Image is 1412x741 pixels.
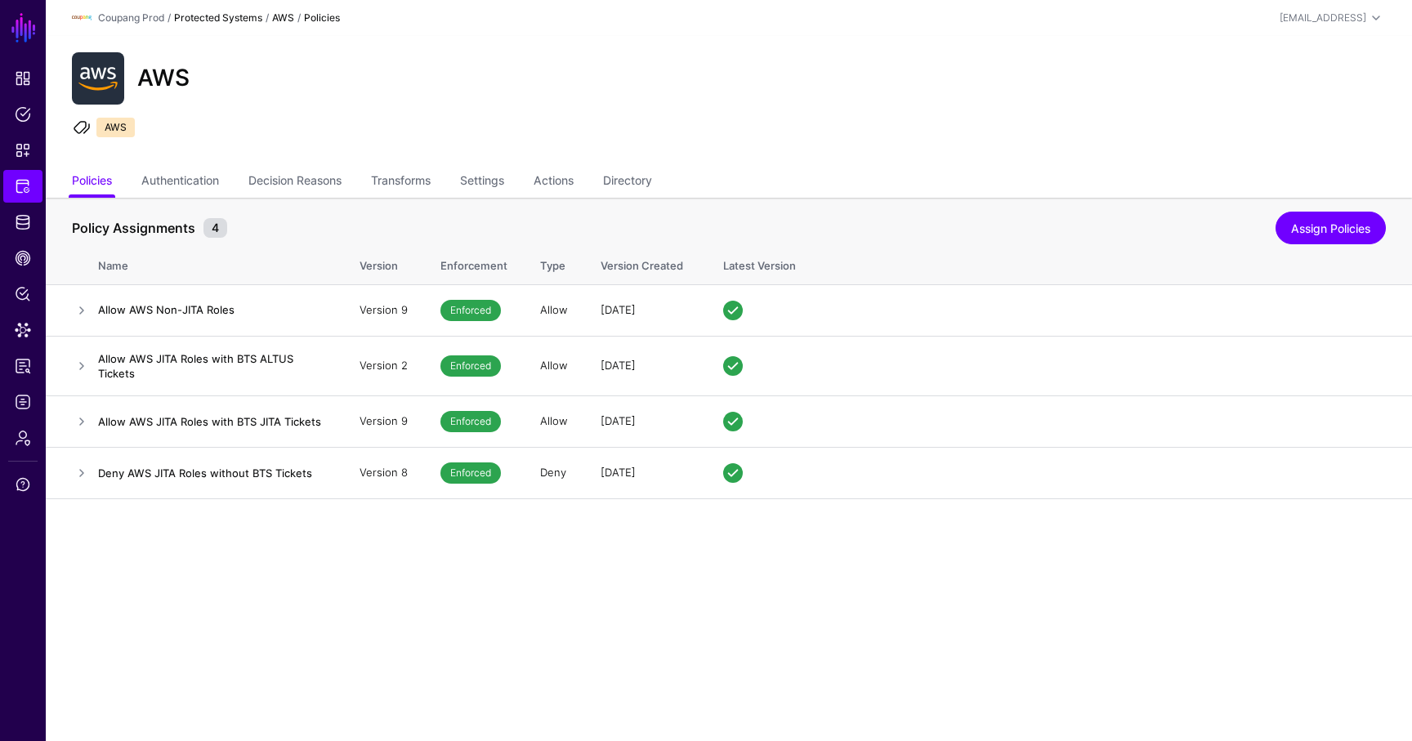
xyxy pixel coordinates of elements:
[343,242,424,284] th: Version
[3,242,42,275] a: CAEP Hub
[68,218,199,238] span: Policy Assignments
[424,242,524,284] th: Enforcement
[3,278,42,310] a: Policy Lens
[15,178,31,194] span: Protected Systems
[15,250,31,266] span: CAEP Hub
[601,466,636,479] span: [DATE]
[603,167,652,198] a: Directory
[1276,212,1386,244] a: Assign Policies
[15,142,31,158] span: Snippets
[98,414,327,429] h4: Allow AWS JITA Roles with BTS JITA Tickets
[440,411,501,432] span: Enforced
[3,422,42,454] a: Admin
[10,10,38,46] a: SGNL
[3,206,42,239] a: Identity Data Fabric
[460,167,504,198] a: Settings
[584,242,707,284] th: Version Created
[98,302,327,317] h4: Allow AWS Non-JITA Roles
[15,394,31,410] span: Logs
[343,284,424,336] td: Version 9
[3,314,42,346] a: Data Lens
[524,284,584,336] td: Allow
[15,358,31,374] span: Reports
[440,300,501,321] span: Enforced
[601,303,636,316] span: [DATE]
[137,65,190,92] h2: AWS
[343,395,424,447] td: Version 9
[72,8,92,28] img: svg+xml;base64,PHN2ZyBpZD0iTG9nbyIgeG1sbnM9Imh0dHA6Ly93d3cudzMub3JnLzIwMDAvc3ZnIiB3aWR0aD0iMTIxLj...
[3,134,42,167] a: Snippets
[15,430,31,446] span: Admin
[15,106,31,123] span: Policies
[98,242,343,284] th: Name
[343,336,424,395] td: Version 2
[272,11,294,24] strong: AWS
[371,167,431,198] a: Transforms
[524,447,584,498] td: Deny
[524,336,584,395] td: Allow
[3,98,42,131] a: Policies
[524,242,584,284] th: Type
[3,170,42,203] a: Protected Systems
[174,11,262,24] a: Protected Systems
[15,286,31,302] span: Policy Lens
[262,11,272,25] div: /
[98,351,327,381] h4: Allow AWS JITA Roles with BTS ALTUS Tickets
[98,11,164,24] a: Coupang Prod
[72,52,124,105] img: svg+xml;base64,PHN2ZyB3aWR0aD0iNjQiIGhlaWdodD0iNjQiIHZpZXdCb3g9IjAgMCA2NCA2NCIgZmlsbD0ibm9uZSIgeG...
[164,11,174,25] div: /
[15,70,31,87] span: Dashboard
[203,218,227,238] small: 4
[601,414,636,427] span: [DATE]
[440,462,501,484] span: Enforced
[3,350,42,382] a: Reports
[96,118,135,137] span: AWS
[534,167,574,198] a: Actions
[72,167,112,198] a: Policies
[294,11,304,25] div: /
[248,167,342,198] a: Decision Reasons
[3,62,42,95] a: Dashboard
[524,395,584,447] td: Allow
[15,322,31,338] span: Data Lens
[601,359,636,372] span: [DATE]
[707,242,1412,284] th: Latest Version
[15,214,31,230] span: Identity Data Fabric
[98,466,327,480] h4: Deny AWS JITA Roles without BTS Tickets
[440,355,501,377] span: Enforced
[1280,11,1366,25] div: [EMAIL_ADDRESS]
[343,447,424,498] td: Version 8
[304,11,340,24] strong: Policies
[3,386,42,418] a: Logs
[15,476,31,493] span: Support
[141,167,219,198] a: Authentication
